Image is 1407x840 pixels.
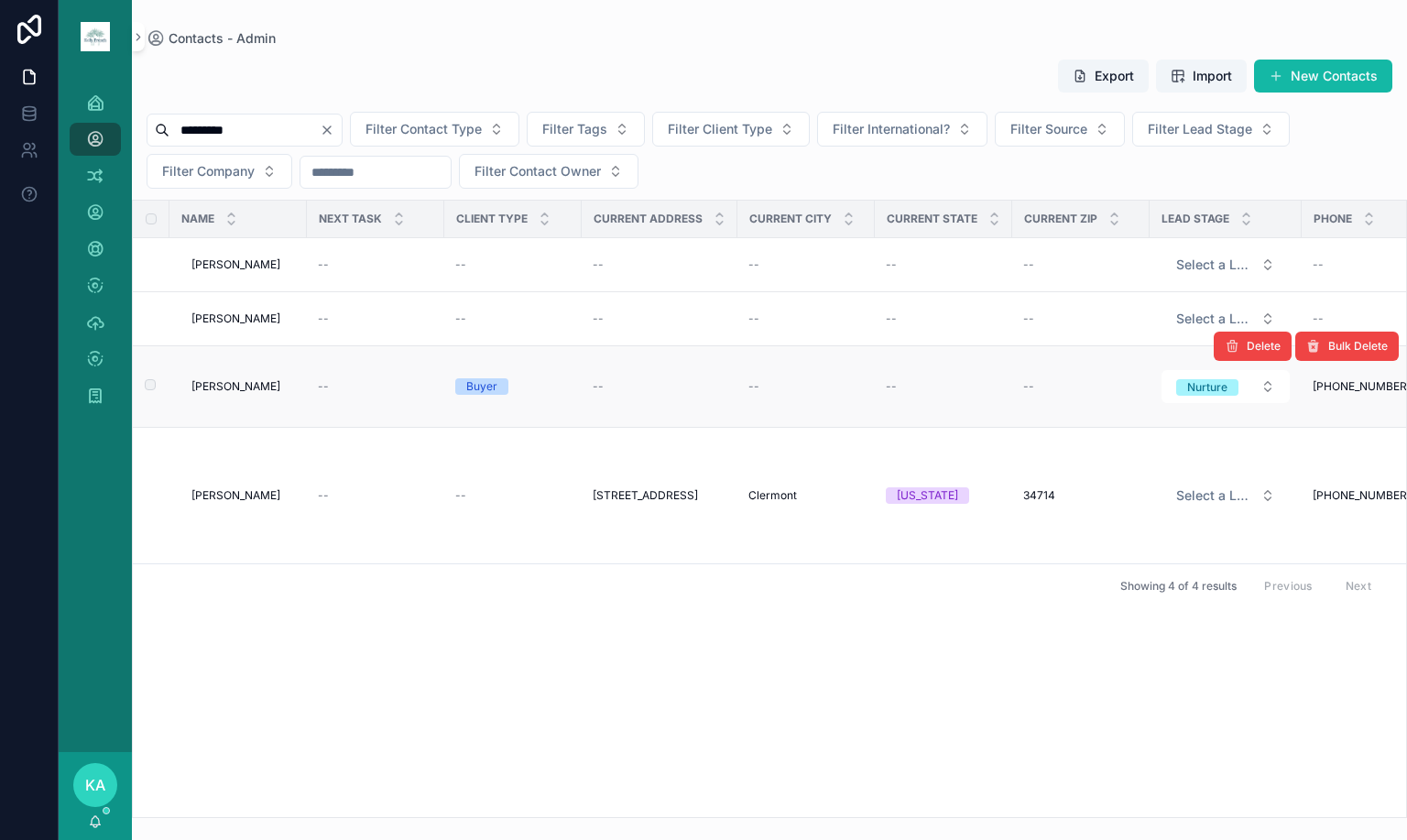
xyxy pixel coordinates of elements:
[1161,247,1291,282] a: Select Button
[1247,339,1281,354] span: Delete
[886,379,897,394] span: --
[593,257,604,272] span: --
[748,311,864,326] a: --
[1156,60,1247,93] button: Import
[85,774,105,796] span: KA
[1162,212,1229,226] span: Lead Stage
[455,257,466,272] span: --
[1023,488,1055,503] span: 34714
[1314,212,1352,226] span: Phone
[995,112,1125,147] button: Select Button
[897,487,958,504] div: [US_STATE]
[1254,60,1392,93] button: New Contacts
[319,212,382,226] span: Next Task
[1023,379,1139,394] a: --
[191,379,280,394] span: [PERSON_NAME]
[1023,311,1034,326] span: --
[318,379,329,394] span: --
[886,379,1001,394] a: --
[748,311,759,326] span: --
[455,257,571,272] a: --
[147,154,292,189] button: Select Button
[191,488,280,503] span: [PERSON_NAME]
[1132,112,1290,147] button: Select Button
[748,488,864,503] a: Clermont
[1010,120,1087,138] span: Filter Source
[318,257,433,272] a: --
[318,379,433,394] a: --
[1176,486,1253,505] span: Select a Lead Stage
[748,379,759,394] span: --
[527,112,645,147] button: Select Button
[748,257,759,272] span: --
[147,29,276,48] a: Contacts - Admin
[593,311,604,326] span: --
[593,257,726,272] a: --
[652,112,810,147] button: Select Button
[833,120,950,138] span: Filter International?
[1162,479,1290,512] button: Select Button
[1176,310,1253,328] span: Select a Lead Stage
[1120,579,1237,594] span: Showing 4 of 4 results
[1176,256,1253,274] span: Select a Lead Stage
[1161,369,1291,404] a: Select Button
[1328,339,1388,354] span: Bulk Delete
[466,378,497,395] div: Buyer
[318,311,433,326] a: --
[748,488,797,503] span: Clermont
[1161,301,1291,336] a: Select Button
[459,154,638,189] button: Select Button
[887,212,977,226] span: Current State
[1023,488,1139,503] a: 34714
[191,257,296,272] a: [PERSON_NAME]
[318,488,329,503] span: --
[593,311,726,326] a: --
[668,120,772,138] span: Filter Client Type
[191,257,280,272] span: [PERSON_NAME]
[191,379,296,394] a: [PERSON_NAME]
[365,120,482,138] span: Filter Contact Type
[191,311,280,326] span: [PERSON_NAME]
[817,112,987,147] button: Select Button
[474,162,601,180] span: Filter Contact Owner
[1148,120,1252,138] span: Filter Lead Stage
[886,311,897,326] span: --
[456,212,528,226] span: Client Type
[318,488,433,503] a: --
[748,257,864,272] a: --
[1187,379,1227,396] div: Nurture
[593,379,726,394] a: --
[1162,370,1290,403] button: Select Button
[886,257,897,272] span: --
[749,212,832,226] span: Current City
[455,488,466,503] span: --
[886,257,1001,272] a: --
[886,487,1001,504] a: [US_STATE]
[593,488,726,503] a: [STREET_ADDRESS]
[162,162,255,180] span: Filter Company
[318,257,329,272] span: --
[455,378,571,395] a: Buyer
[593,488,698,503] span: [STREET_ADDRESS]
[318,311,329,326] span: --
[1023,257,1139,272] a: --
[1162,248,1290,281] button: Select Button
[748,379,864,394] a: --
[181,212,214,226] span: Name
[593,379,604,394] span: --
[542,120,607,138] span: Filter Tags
[1295,332,1399,361] button: Bulk Delete
[886,311,1001,326] a: --
[1024,212,1097,226] span: Current Zip
[1023,257,1034,272] span: --
[1161,478,1291,513] a: Select Button
[191,488,296,503] a: [PERSON_NAME]
[455,311,466,326] span: --
[1214,332,1292,361] button: Delete
[1058,60,1149,93] button: Export
[1193,67,1232,85] span: Import
[1313,257,1324,272] span: --
[455,488,571,503] a: --
[320,123,342,137] button: Clear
